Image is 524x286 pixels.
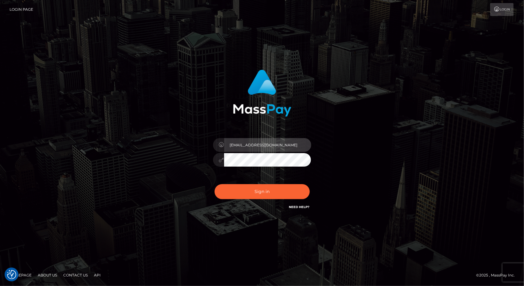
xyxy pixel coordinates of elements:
[61,270,90,280] a: Contact Us
[35,270,60,280] a: About Us
[7,270,16,279] button: Consent Preferences
[476,272,519,279] div: © 2025 , MassPay Inc.
[91,270,103,280] a: API
[215,184,310,199] button: Sign in
[7,270,16,279] img: Revisit consent button
[224,138,311,152] input: Username...
[7,270,34,280] a: Homepage
[490,3,514,16] a: Login
[289,205,310,209] a: Need Help?
[233,70,291,117] img: MassPay Login
[10,3,33,16] a: Login Page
